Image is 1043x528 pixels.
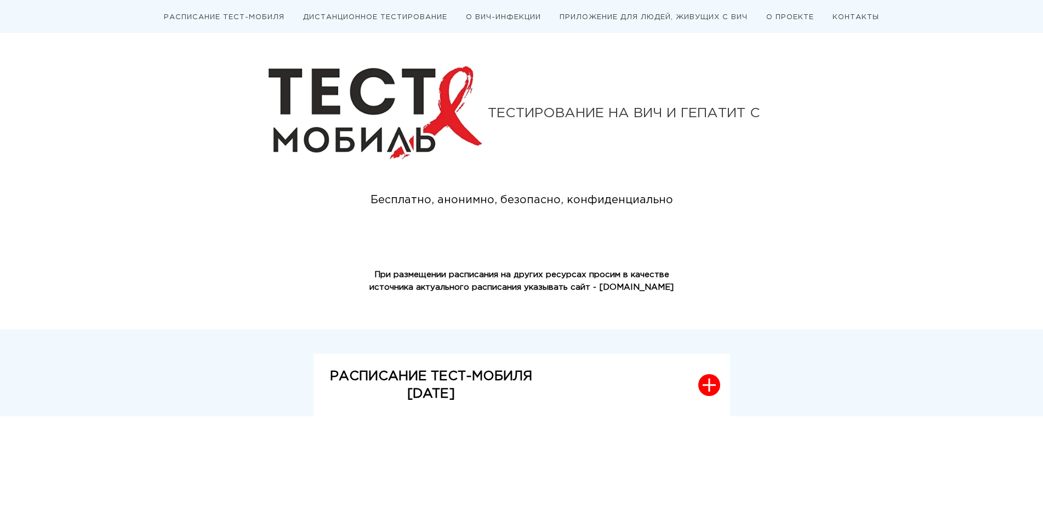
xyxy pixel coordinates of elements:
[330,385,532,403] p: [DATE]
[314,354,730,417] button: РАСПИСАНИЕ ТЕСТ-МОБИЛЯ[DATE]
[766,14,814,20] a: О ПРОЕКТЕ
[466,14,541,20] a: О ВИЧ-ИНФЕКЦИИ
[351,192,693,209] div: Бесплатно, анонимно, безопасно, конфиденциально
[560,14,748,20] a: ПРИЛОЖЕНИЕ ДЛЯ ЛЮДЕЙ, ЖИВУЩИХ С ВИЧ
[488,107,775,120] div: ТЕСТИРОВАНИЕ НА ВИЧ И ГЕПАТИТ С
[164,14,284,20] a: РАСПИСАНИЕ ТЕСТ-МОБИЛЯ
[369,271,674,291] strong: При размещении расписания на других ресурсах просим в качестве источника актуального расписания у...
[303,14,447,20] a: ДИСТАНЦИОННОЕ ТЕСТИРОВАНИЕ
[330,370,532,382] strong: РАСПИСАНИЕ ТЕСТ-МОБИЛЯ
[833,14,879,20] a: КОНТАКТЫ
